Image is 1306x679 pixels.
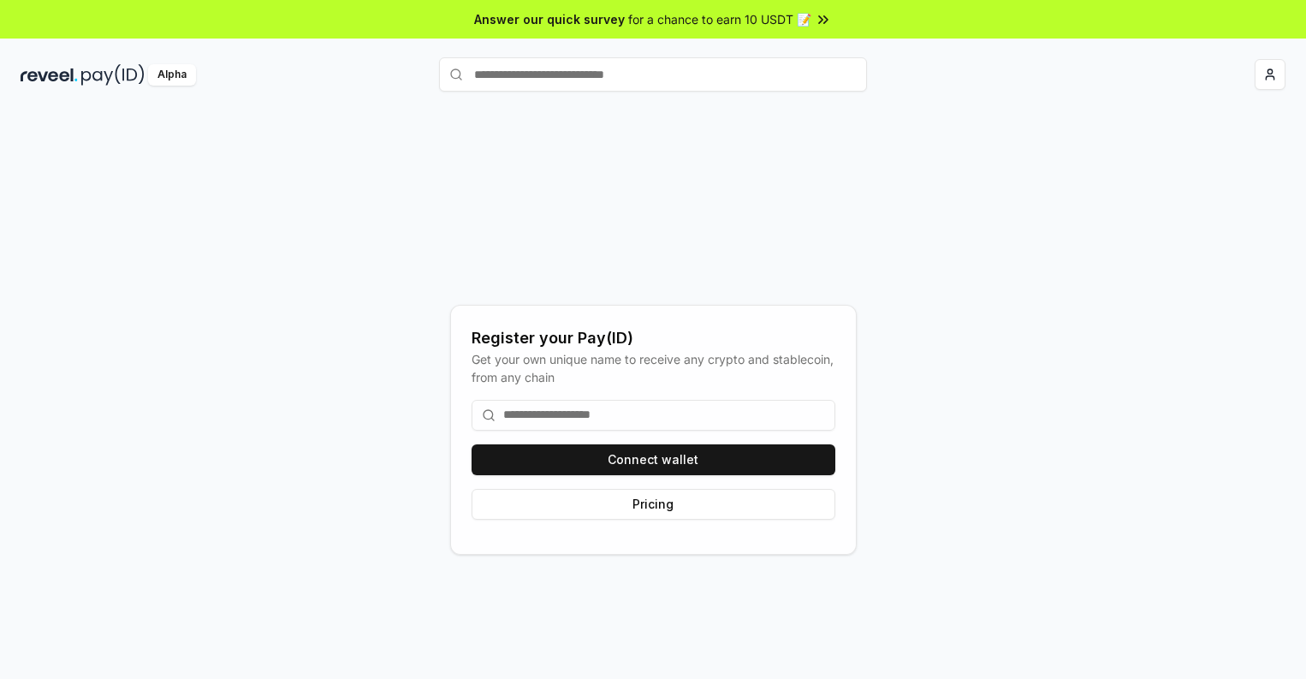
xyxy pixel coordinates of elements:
div: Register your Pay(ID) [472,326,835,350]
img: reveel_dark [21,64,78,86]
button: Connect wallet [472,444,835,475]
img: pay_id [81,64,145,86]
span: for a chance to earn 10 USDT 📝 [628,10,811,28]
button: Pricing [472,489,835,520]
div: Get your own unique name to receive any crypto and stablecoin, from any chain [472,350,835,386]
div: Alpha [148,64,196,86]
span: Answer our quick survey [474,10,625,28]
